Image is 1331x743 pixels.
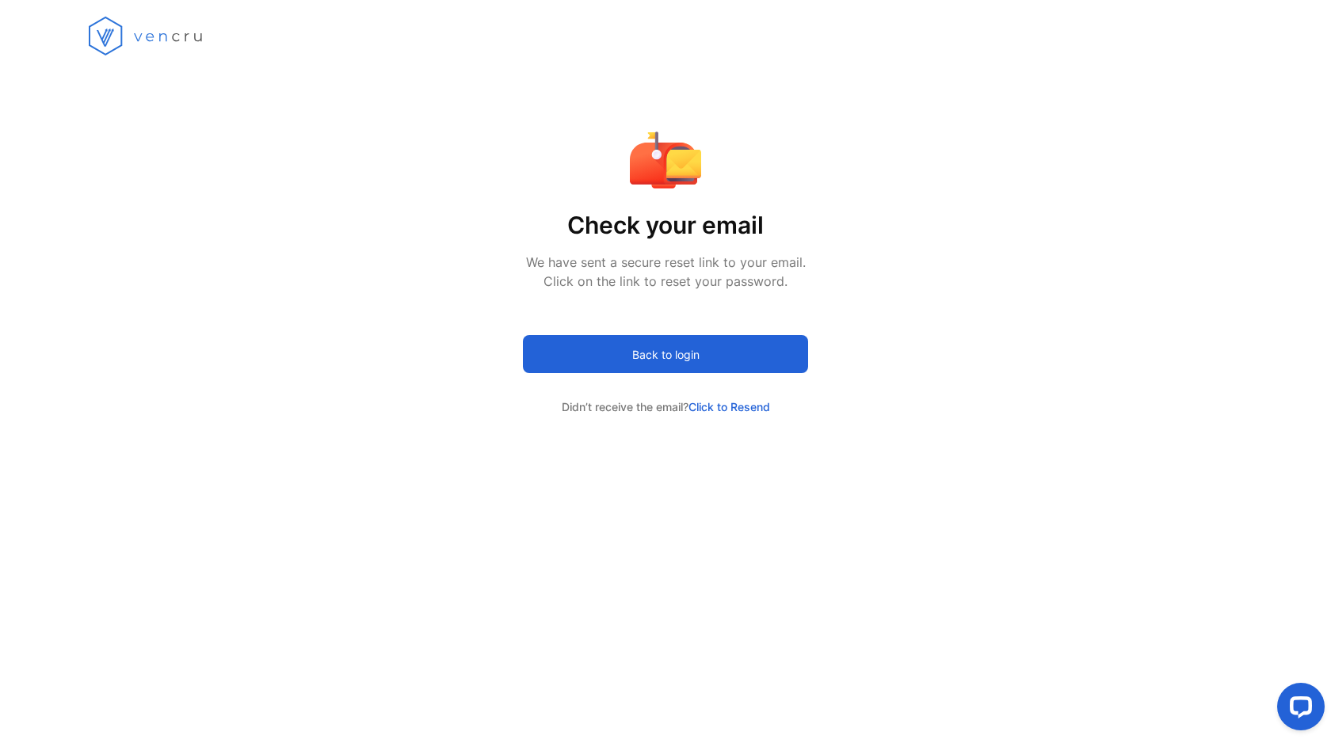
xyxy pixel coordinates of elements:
[688,400,770,413] span: Click to Resend
[630,131,701,189] img: email verification icon
[523,335,808,373] button: Back to login
[89,16,207,55] img: vencru logo
[523,398,808,415] p: Didn’t receive the email?
[1264,676,1331,743] iframe: LiveChat chat widget
[523,253,808,291] p: We have sent a secure reset link to your email. Click on the link to reset your password.
[523,208,808,243] p: Check your email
